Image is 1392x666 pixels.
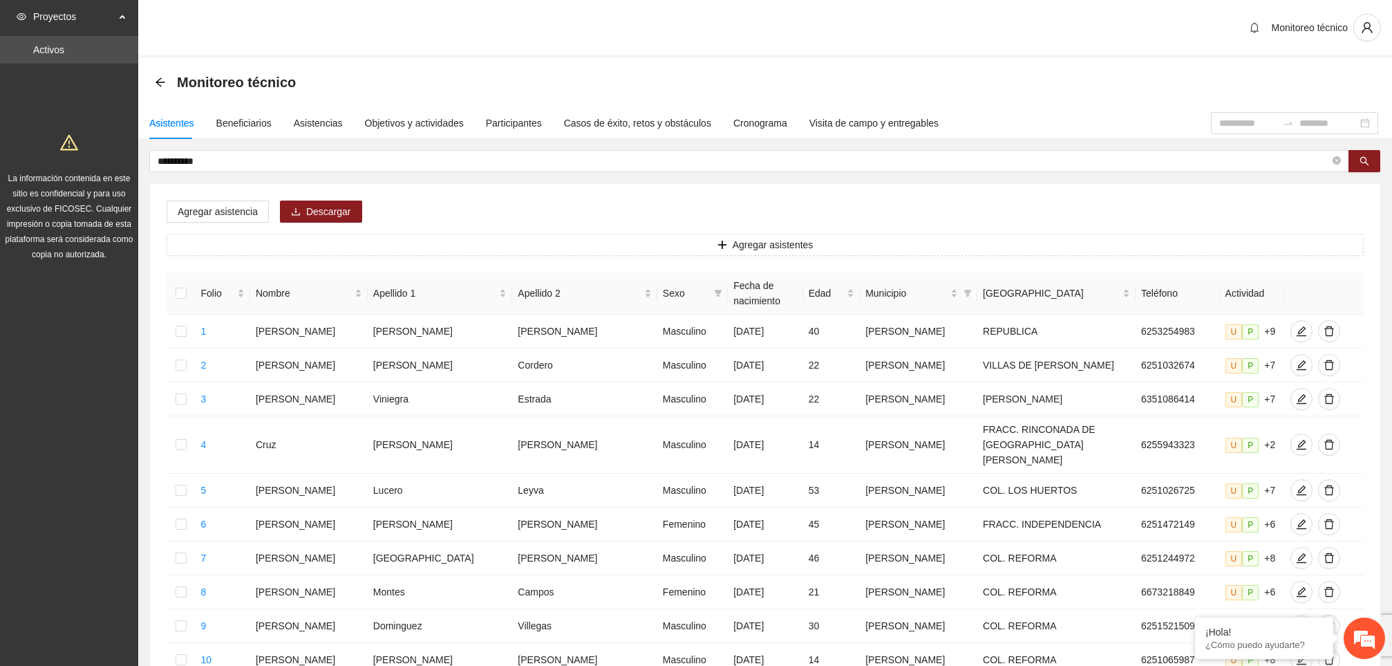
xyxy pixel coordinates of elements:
div: ¡Hola! [1205,627,1323,638]
span: bell [1244,22,1265,33]
span: edit [1291,326,1312,337]
td: Cruz [250,416,368,474]
span: Proyectos [33,3,115,30]
span: U [1225,517,1243,533]
td: Villegas [512,609,657,643]
button: delete [1318,547,1340,569]
td: Masculino [657,474,728,508]
td: [PERSON_NAME] [860,609,977,643]
span: search [1360,156,1369,167]
span: filter [714,289,722,297]
div: Casos de éxito, retos y obstáculos [564,115,711,131]
td: 22 [803,382,860,416]
span: Sexo [663,286,708,301]
span: edit [1291,553,1312,564]
td: Masculino [657,382,728,416]
span: U [1225,392,1243,407]
span: P [1242,392,1259,407]
span: Apellido 1 [373,286,497,301]
td: [PERSON_NAME] [250,349,368,382]
a: 6 [200,519,206,530]
button: edit [1290,547,1313,569]
a: 5 [200,485,206,496]
td: [DATE] [728,315,802,349]
button: delete [1318,388,1340,410]
td: +6 [1220,575,1285,609]
button: edit [1290,479,1313,501]
td: [PERSON_NAME] [977,382,1136,416]
th: Apellido 2 [512,272,657,315]
span: Monitoreo técnico [1271,22,1348,33]
td: [PERSON_NAME] [368,416,513,474]
span: Agregar asistentes [733,237,813,252]
span: close-circle [1333,156,1341,165]
td: 6673218849 [1136,575,1220,609]
td: Femenino [657,508,728,542]
td: REPUBLICA [977,315,1136,349]
span: [GEOGRAPHIC_DATA] [983,286,1120,301]
span: filter [961,283,975,304]
a: 1 [200,326,206,337]
td: 6351086414 [1136,382,1220,416]
td: [PERSON_NAME] [250,508,368,542]
span: filter [711,283,725,304]
button: Agregar asistencia [167,201,269,223]
td: Montes [368,575,513,609]
span: La información contenida en este sitio es confidencial y para uso exclusivo de FICOSEC. Cualquier... [6,174,133,259]
span: arrow-left [155,77,166,88]
td: [PERSON_NAME] [368,349,513,382]
td: [PERSON_NAME] [860,349,977,382]
span: Edad [809,286,845,301]
td: COL. REFORMA [977,609,1136,643]
td: FRACC. INDEPENDENCIA [977,508,1136,542]
button: edit [1290,434,1313,456]
span: U [1225,585,1243,600]
td: +7 [1220,382,1285,416]
td: 40 [803,315,860,349]
td: Femenino [657,575,728,609]
button: delete [1318,354,1340,376]
th: Municipio [860,272,977,315]
span: delete [1319,553,1339,564]
td: [PERSON_NAME] [250,315,368,349]
span: delete [1319,654,1339,665]
span: U [1225,358,1243,373]
button: search [1348,150,1380,172]
span: edit [1291,360,1312,371]
th: Edad [803,272,860,315]
th: Folio [195,272,250,315]
td: [PERSON_NAME] [860,542,977,575]
th: Nombre [250,272,368,315]
td: 30 [803,609,860,643]
td: Lucero [368,474,513,508]
td: 45 [803,508,860,542]
td: +7 [1220,349,1285,382]
span: user [1354,21,1380,34]
button: delete [1318,513,1340,535]
button: delete [1318,434,1340,456]
td: [PERSON_NAME] [512,508,657,542]
td: [PERSON_NAME] [860,508,977,542]
button: bell [1243,17,1266,39]
span: eye [17,12,26,21]
td: [DATE] [728,416,802,474]
td: 21 [803,575,860,609]
td: VILLAS DE [PERSON_NAME] [977,349,1136,382]
td: Masculino [657,416,728,474]
td: [PERSON_NAME] [860,382,977,416]
td: 6255943323 [1136,416,1220,474]
div: Asistentes [149,115,194,131]
td: +9 [1220,315,1285,349]
td: [PERSON_NAME] [860,575,977,609]
div: Cronograma [733,115,787,131]
span: P [1242,438,1259,453]
td: COL. LOS HUERTOS [977,474,1136,508]
td: [DATE] [728,575,802,609]
a: 8 [200,586,206,598]
a: 3 [200,394,206,405]
td: Masculino [657,315,728,349]
span: P [1242,585,1259,600]
td: 6251032674 [1136,349,1220,382]
span: Descargar [306,204,351,219]
td: 53 [803,474,860,508]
